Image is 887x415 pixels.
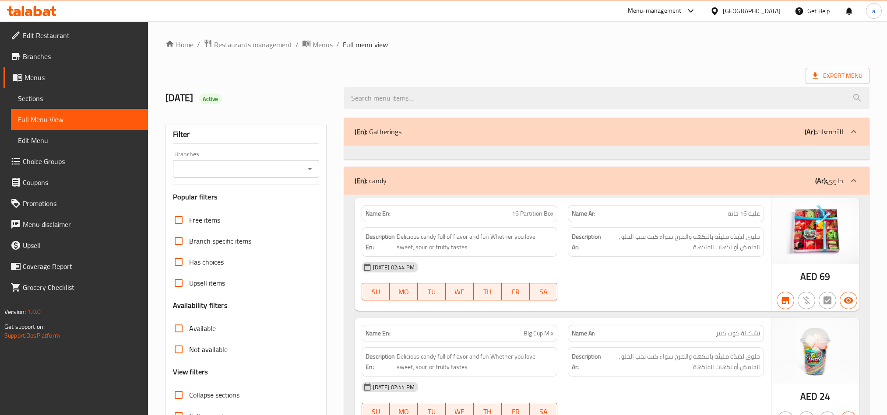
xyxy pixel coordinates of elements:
[418,283,446,300] button: TU
[23,30,141,41] span: Edit Restaurant
[336,39,339,50] li: /
[199,94,222,104] div: Active
[819,292,836,309] button: Not has choices
[344,146,869,160] div: (En): Gatherings(Ar):التجمعات
[189,215,220,225] span: Free items
[798,292,815,309] button: Purchased item
[165,39,869,50] nav: breadcrumb
[214,39,292,50] span: Restaurants management
[313,39,333,50] span: Menus
[477,286,498,298] span: TH
[173,367,208,377] h3: View filters
[771,198,859,264] img: 16_partition_box638949267281003858.jpg
[11,88,148,109] a: Sections
[4,193,148,214] a: Promotions
[815,175,843,186] p: حلوى
[530,283,558,300] button: SA
[572,231,601,253] strong: Description Ar:
[189,390,239,400] span: Collapse sections
[189,344,228,355] span: Not available
[4,25,148,46] a: Edit Restaurant
[355,126,401,137] p: Gatherings
[421,286,442,298] span: TU
[296,39,299,50] li: /
[189,278,225,288] span: Upsell items
[502,283,530,300] button: FR
[572,209,595,218] strong: Name Ar:
[366,209,391,218] strong: Name En:
[197,39,200,50] li: /
[344,167,869,195] div: (En): candy(Ar):حلوى
[572,329,595,338] strong: Name Ar:
[199,95,222,103] span: Active
[628,6,682,16] div: Menu-management
[4,330,60,341] a: Support.OpsPlatform
[25,72,141,83] span: Menus
[344,87,869,109] input: search
[728,209,760,218] span: علبة 16 خانة
[603,231,760,253] span: حلوى لذيذة مليئة بالنكهة والمرح سواء كنت تحب الحلو , الحامض أو نكهات الفاكهة
[370,383,418,391] span: [DATE] 02:44 PM
[4,321,45,332] span: Get support on:
[813,70,862,81] span: Export Menu
[302,39,333,50] a: Menus
[23,198,141,209] span: Promotions
[355,174,367,187] b: (En):
[820,268,830,285] span: 69
[397,231,554,253] span: Delicious candy full of flavor and fun Whether you love sweet, sour, or fruity tastes
[533,286,554,298] span: SA
[805,125,817,138] b: (Ar):
[343,39,388,50] span: Full menu view
[4,256,148,277] a: Coverage Report
[204,39,292,50] a: Restaurants management
[4,214,148,235] a: Menu disclaimer
[393,286,414,298] span: MO
[390,283,418,300] button: MO
[189,257,224,267] span: Has choices
[872,6,875,16] span: a
[23,51,141,62] span: Branches
[362,283,390,300] button: SU
[446,283,474,300] button: WE
[11,130,148,151] a: Edit Menu
[771,318,859,384] img: big_cup_mix638949267320931697.jpg
[189,323,216,334] span: Available
[840,292,857,309] button: Available
[23,240,141,251] span: Upsell
[23,282,141,293] span: Grocery Checklist
[449,286,470,298] span: WE
[777,292,794,309] button: Branch specific item
[366,329,391,338] strong: Name En:
[23,261,141,272] span: Coverage Report
[366,286,387,298] span: SU
[505,286,526,298] span: FR
[723,6,781,16] div: [GEOGRAPHIC_DATA]
[512,209,553,218] span: 16 Partition Box
[800,268,817,285] span: AED
[173,300,228,310] h3: Availability filters
[4,46,148,67] a: Branches
[524,329,553,338] span: Big Cup Mix
[800,388,817,405] span: AED
[355,175,387,186] p: candy
[815,174,827,187] b: (Ar):
[23,219,141,230] span: Menu disclaimer
[716,329,760,338] span: تشكيلة كوب كبير
[474,283,502,300] button: TH
[189,236,251,246] span: Branch specific items
[572,351,601,373] strong: Description Ar:
[820,388,830,405] span: 24
[23,177,141,188] span: Coupons
[805,126,843,137] p: التجمعات
[173,125,319,144] div: Filter
[366,231,395,253] strong: Description En:
[366,351,395,373] strong: Description En:
[18,135,141,146] span: Edit Menu
[165,91,334,105] h2: [DATE]
[4,172,148,193] a: Coupons
[603,351,760,373] span: حلوى لذيذة مليئة بالنكهة والمرح سواء كنت تحب الحلو , الحامض أو نكهات الفاكهة
[27,306,41,317] span: 1.0.0
[11,109,148,130] a: Full Menu View
[4,67,148,88] a: Menus
[18,93,141,104] span: Sections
